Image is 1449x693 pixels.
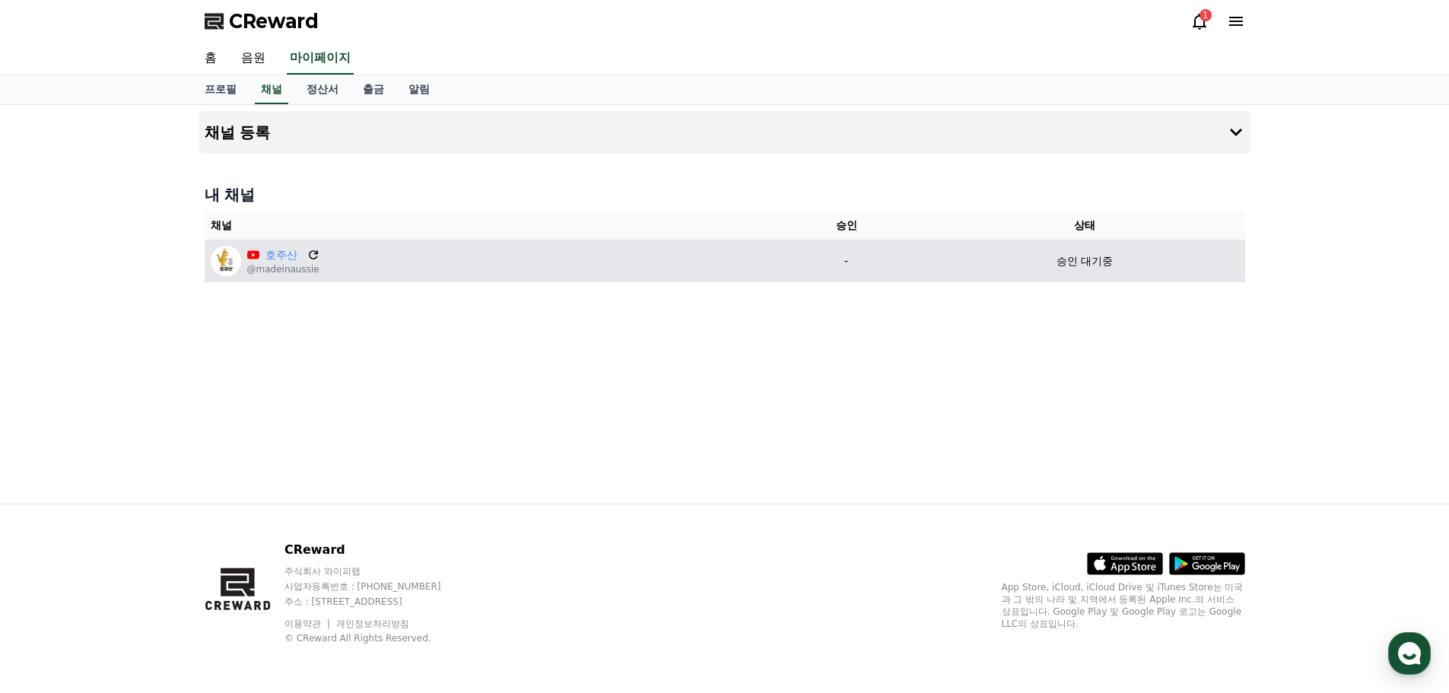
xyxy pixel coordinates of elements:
[205,9,319,33] a: CReward
[294,75,351,104] a: 정산서
[205,211,769,240] th: 채널
[1002,581,1245,630] p: App Store, iCloud, iCloud Drive 및 iTunes Store는 미국과 그 밖의 나라 및 지역에서 등록된 Apple Inc.의 서비스 상표입니다. Goo...
[284,596,470,608] p: 주소 : [STREET_ADDRESS]
[1200,9,1212,21] div: 1
[229,43,278,75] a: 음원
[48,505,57,517] span: 홈
[192,75,249,104] a: 프로필
[100,482,196,520] a: 대화
[396,75,442,104] a: 알림
[247,263,319,275] p: @madeinaussie
[1057,253,1113,269] p: 승인 대기중
[768,211,924,240] th: 승인
[924,211,1244,240] th: 상태
[139,506,157,518] span: 대화
[205,184,1245,205] h4: 내 채널
[5,482,100,520] a: 홈
[351,75,396,104] a: 출금
[284,541,470,559] p: CReward
[284,618,332,629] a: 이용약관
[284,580,470,593] p: 사업자등록번호 : [PHONE_NUMBER]
[196,482,292,520] a: 설정
[229,9,319,33] span: CReward
[255,75,288,104] a: 채널
[336,618,409,629] a: 개인정보처리방침
[284,632,470,644] p: © CReward All Rights Reserved.
[774,253,918,269] p: -
[1190,12,1209,30] a: 1
[235,505,253,517] span: 설정
[192,43,229,75] a: 홈
[205,124,271,141] h4: 채널 등록
[199,111,1251,154] button: 채널 등록
[211,246,241,276] img: 호주산
[265,247,301,263] a: 호주산
[287,43,354,75] a: 마이페이지
[284,565,470,577] p: 주식회사 와이피랩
